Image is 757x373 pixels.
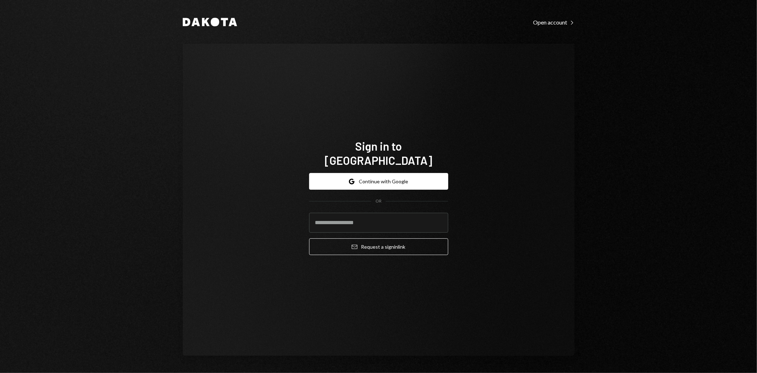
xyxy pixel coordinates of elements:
button: Request a signinlink [309,238,448,255]
a: Open account [533,18,575,26]
button: Continue with Google [309,173,448,190]
div: OR [375,198,382,204]
div: Open account [533,19,575,26]
h1: Sign in to [GEOGRAPHIC_DATA] [309,139,448,167]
